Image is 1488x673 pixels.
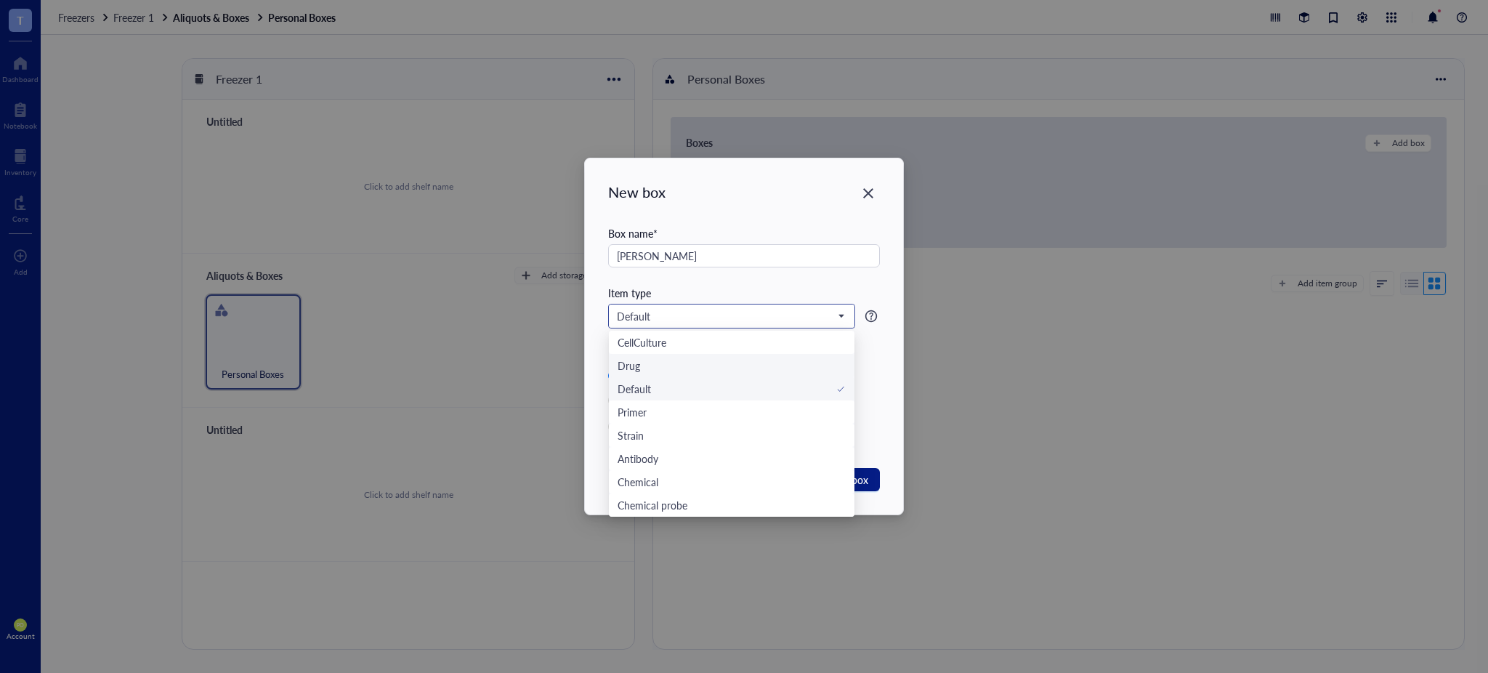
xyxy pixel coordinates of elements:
span: Close [857,185,880,202]
div: New box [608,182,666,202]
span: Default [617,310,844,323]
div: CellCulture [618,334,666,350]
button: Close [857,182,880,205]
div: Chemical [618,474,658,490]
div: Drug [618,358,640,374]
div: Chemical probe [618,497,687,513]
div: Strain [618,427,644,443]
div: Default [618,381,651,397]
div: Antibody [618,451,658,467]
div: Dimension (height x width) [608,346,880,362]
div: Item type [608,285,880,301]
input: e.g. DNA protein [608,244,880,267]
div: Box name [608,225,880,241]
div: Primer [618,404,647,420]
